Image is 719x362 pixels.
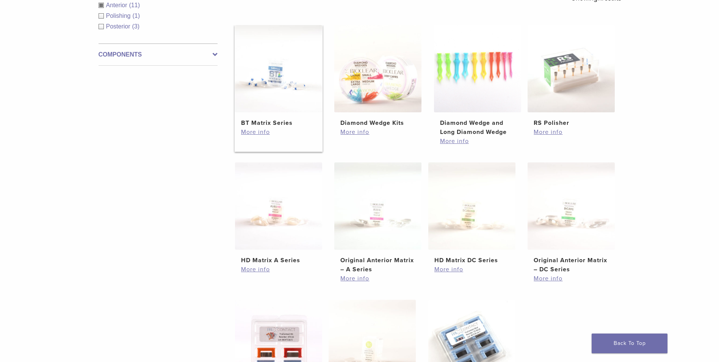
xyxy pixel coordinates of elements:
[132,13,140,19] span: (1)
[129,2,140,8] span: (11)
[428,162,516,265] a: HD Matrix DC SeriesHD Matrix DC Series
[534,127,609,137] a: More info
[528,162,615,250] img: Original Anterior Matrix - DC Series
[534,274,609,283] a: More info
[241,256,316,265] h2: HD Matrix A Series
[534,118,609,127] h2: RS Polisher
[440,137,515,146] a: More info
[534,256,609,274] h2: Original Anterior Matrix – DC Series
[527,25,616,127] a: RS PolisherRS Polisher
[334,25,421,112] img: Diamond Wedge Kits
[132,23,140,30] span: (3)
[340,118,415,127] h2: Diamond Wedge Kits
[99,50,218,59] label: Components
[434,25,522,137] a: Diamond Wedge and Long Diamond WedgeDiamond Wedge and Long Diamond Wedge
[235,162,323,265] a: HD Matrix A SeriesHD Matrix A Series
[434,25,521,112] img: Diamond Wedge and Long Diamond Wedge
[527,162,616,274] a: Original Anterior Matrix - DC SeriesOriginal Anterior Matrix – DC Series
[241,265,316,274] a: More info
[340,127,415,137] a: More info
[334,162,422,274] a: Original Anterior Matrix - A SeriesOriginal Anterior Matrix – A Series
[340,274,415,283] a: More info
[241,127,316,137] a: More info
[528,25,615,112] img: RS Polisher
[334,25,422,127] a: Diamond Wedge KitsDiamond Wedge Kits
[428,162,515,250] img: HD Matrix DC Series
[235,25,322,112] img: BT Matrix Series
[235,162,322,250] img: HD Matrix A Series
[340,256,415,274] h2: Original Anterior Matrix – A Series
[440,118,515,137] h2: Diamond Wedge and Long Diamond Wedge
[106,13,133,19] span: Polishing
[106,2,129,8] span: Anterior
[106,23,132,30] span: Posterior
[592,334,667,353] a: Back To Top
[434,265,509,274] a: More info
[334,162,421,250] img: Original Anterior Matrix - A Series
[235,25,323,127] a: BT Matrix SeriesBT Matrix Series
[241,118,316,127] h2: BT Matrix Series
[434,256,509,265] h2: HD Matrix DC Series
